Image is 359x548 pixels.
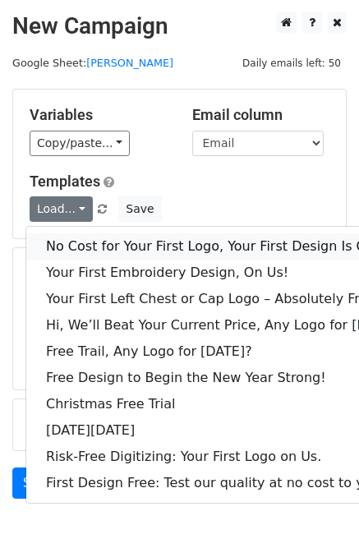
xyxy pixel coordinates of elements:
[12,57,173,69] small: Google Sheet:
[192,106,330,124] h5: Email column
[12,12,347,40] h2: New Campaign
[30,196,93,222] a: Load...
[237,57,347,69] a: Daily emails left: 50
[30,173,100,190] a: Templates
[86,57,173,69] a: [PERSON_NAME]
[30,131,130,156] a: Copy/paste...
[118,196,161,222] button: Save
[277,469,359,548] iframe: Chat Widget
[237,54,347,72] span: Daily emails left: 50
[30,106,168,124] h5: Variables
[12,467,67,499] a: Send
